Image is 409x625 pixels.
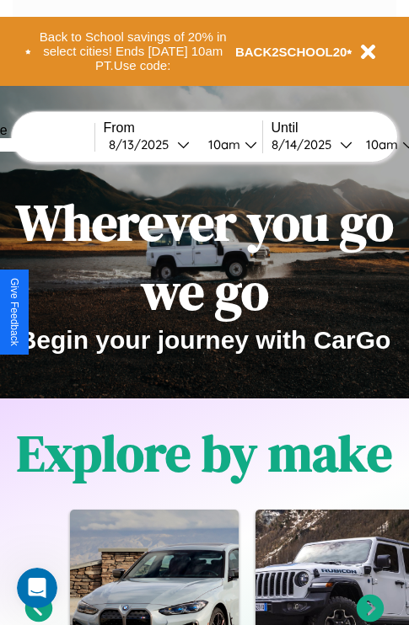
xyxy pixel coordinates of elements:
[358,136,402,152] div: 10am
[104,136,195,153] button: 8/13/2025
[109,136,177,152] div: 8 / 13 / 2025
[17,568,57,608] iframe: Intercom live chat
[272,136,340,152] div: 8 / 14 / 2025
[31,25,235,77] button: Back to School savings of 20% in select cities! Ends [DATE] 10am PT.Use code:
[104,120,262,136] label: From
[17,419,392,488] h1: Explore by make
[235,45,347,59] b: BACK2SCHOOL20
[200,136,245,152] div: 10am
[8,278,20,346] div: Give Feedback
[195,136,262,153] button: 10am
